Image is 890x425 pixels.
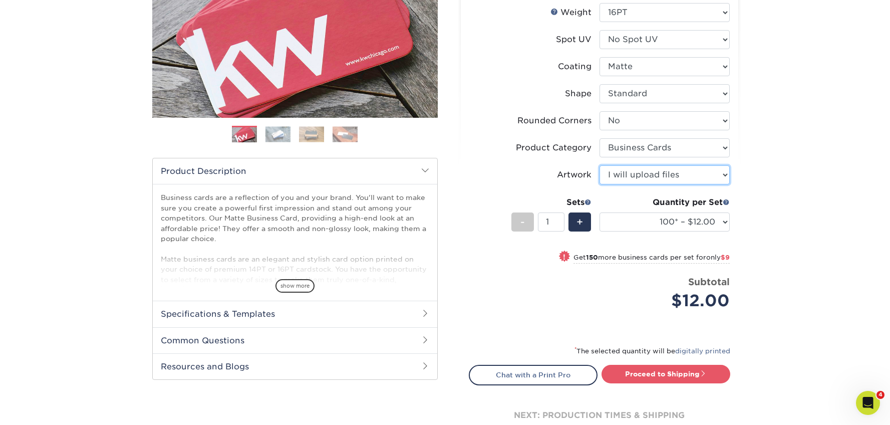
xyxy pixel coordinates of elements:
[563,252,565,262] span: !
[706,254,730,261] span: only
[516,142,591,154] div: Product Category
[573,254,730,264] small: Get more business cards per set for
[602,365,730,383] a: Proceed to Shipping
[558,61,591,73] div: Coating
[688,276,730,287] strong: Subtotal
[856,391,880,415] iframe: Intercom live chat
[576,215,583,230] span: +
[557,169,591,181] div: Artwork
[876,391,884,399] span: 4
[721,254,730,261] span: $9
[153,301,437,327] h2: Specifications & Templates
[565,88,591,100] div: Shape
[161,192,429,335] p: Business cards are a reflection of you and your brand. You'll want to make sure you create a powe...
[299,126,324,142] img: Business Cards 03
[153,327,437,353] h2: Common Questions
[586,254,598,261] strong: 150
[550,7,591,19] div: Weight
[275,279,315,293] span: show more
[675,347,730,355] a: digitally printed
[153,158,437,184] h2: Product Description
[556,34,591,46] div: Spot UV
[574,347,730,355] small: The selected quantity will be
[265,126,290,142] img: Business Cards 02
[517,115,591,127] div: Rounded Corners
[153,353,437,379] h2: Resources and Blogs
[469,365,598,385] a: Chat with a Print Pro
[600,196,730,208] div: Quantity per Set
[333,126,358,142] img: Business Cards 04
[520,215,525,230] span: -
[232,122,257,147] img: Business Cards 01
[511,196,591,208] div: Sets
[607,289,730,313] div: $12.00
